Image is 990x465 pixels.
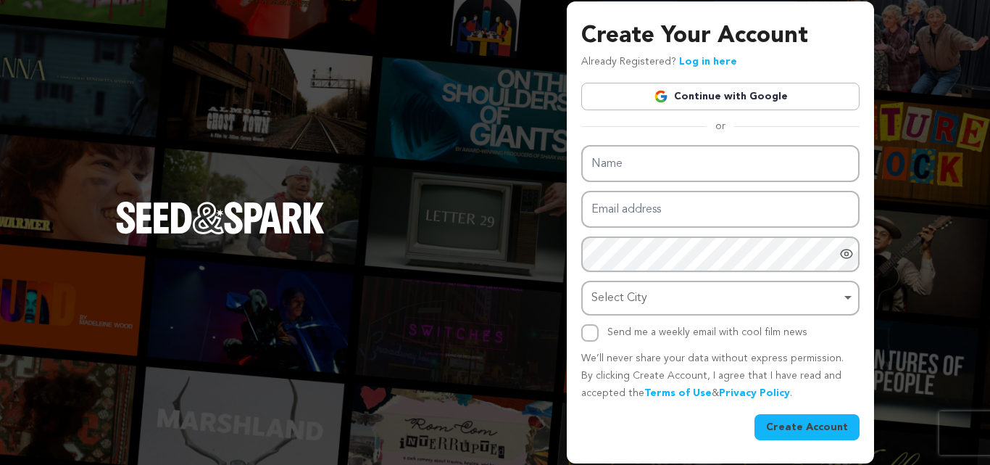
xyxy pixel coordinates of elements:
[607,327,807,337] label: Send me a weekly email with cool film news
[591,288,841,309] div: Select City
[581,54,737,71] p: Already Registered?
[116,202,325,234] img: Seed&Spark Logo
[754,414,860,440] button: Create Account
[719,388,790,398] a: Privacy Policy
[707,119,734,133] span: or
[581,145,860,182] input: Name
[581,191,860,228] input: Email address
[116,202,325,263] a: Seed&Spark Homepage
[654,89,668,104] img: Google logo
[644,388,712,398] a: Terms of Use
[679,57,737,67] a: Log in here
[581,19,860,54] h3: Create Your Account
[581,350,860,402] p: We’ll never share your data without express permission. By clicking Create Account, I agree that ...
[839,247,854,261] a: Show password as plain text. Warning: this will display your password on the screen.
[581,83,860,110] a: Continue with Google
